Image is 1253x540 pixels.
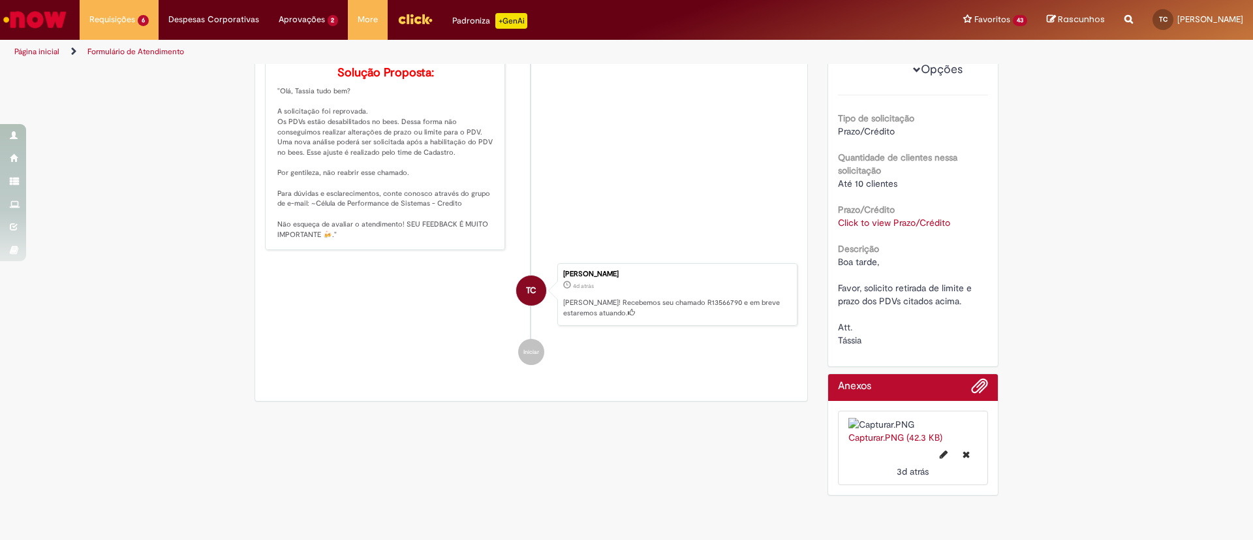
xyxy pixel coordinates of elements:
time: 26/09/2025 15:32:51 [897,466,929,477]
span: Aprovações [279,13,325,26]
span: 4d atrás [573,282,594,290]
button: Adicionar anexos [971,377,988,401]
span: Requisições [89,13,135,26]
a: Formulário de Atendimento [87,46,184,57]
span: 3d atrás [897,466,929,477]
a: Capturar.PNG (42.3 KB) [848,432,942,443]
div: Padroniza [452,13,527,29]
span: Boa tarde, Favor, solicito retirada de limite e prazo dos PDVs citados acima. Att. Tássia [838,256,974,346]
span: 6 [138,15,149,26]
span: Rascunhos [1058,13,1105,25]
time: 25/09/2025 14:05:13 [573,282,594,290]
span: TC [526,275,536,306]
span: Despesas Corporativas [168,13,259,26]
p: +GenAi [495,13,527,29]
a: Rascunhos [1047,14,1105,26]
li: Tassia Soares Farnesi Correia [265,263,797,326]
span: Até 10 clientes [838,178,897,189]
a: Click to view Prazo/Crédito [838,217,950,229]
ul: Trilhas de página [10,40,826,64]
b: Solução Proposta: [337,65,434,80]
span: 2 [328,15,339,26]
h2: Anexos [838,381,871,392]
div: [PERSON_NAME] [563,270,790,278]
span: Prazo/Crédito [838,125,895,137]
img: ServiceNow [1,7,69,33]
b: Tipo de solicitação [838,112,914,124]
span: Favoritos [974,13,1010,26]
button: Editar nome de arquivo Capturar.PNG [932,444,955,465]
span: TC [1159,15,1168,24]
a: Página inicial [14,46,59,57]
b: Prazo/Crédito [838,204,895,215]
button: Excluir Capturar.PNG [955,444,978,465]
img: click_logo_yellow_360x200.png [397,9,433,29]
b: Quantidade de clientes nessa solicitação [838,151,957,176]
p: [PERSON_NAME]! Recebemos seu chamado R13566790 e em breve estaremos atuando. [563,298,790,318]
span: [PERSON_NAME] [1177,14,1243,25]
span: More [358,13,378,26]
img: Capturar.PNG [848,418,978,431]
p: "Olá, Tassia tudo bem? A solicitação foi reprovada. Os PDVs estão desabilitados no bees. Dessa fo... [277,67,495,240]
span: 43 [1013,15,1027,26]
b: Descrição [838,243,879,255]
div: Tassia Soares Farnesi Correia [516,276,546,306]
